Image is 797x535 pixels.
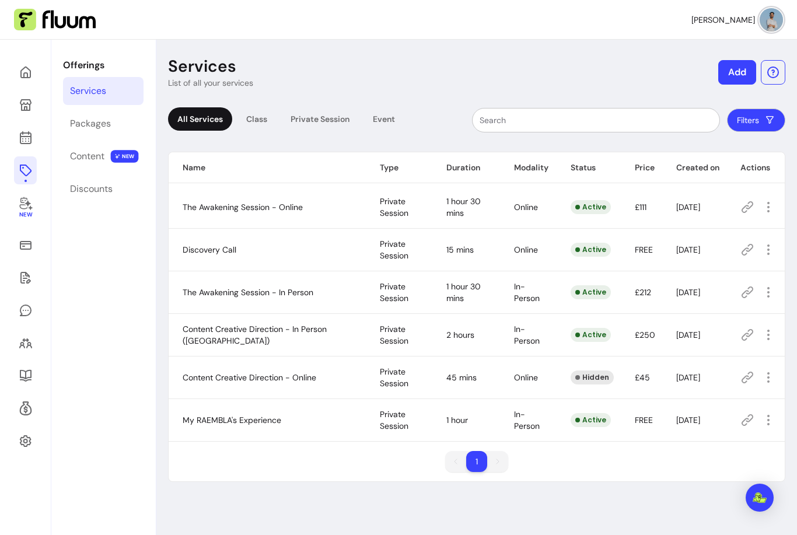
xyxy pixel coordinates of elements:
[621,152,662,183] th: Price
[14,264,37,292] a: Waivers
[571,200,611,214] div: Active
[14,156,37,184] a: Offerings
[446,415,468,425] span: 1 hour
[691,8,783,32] button: avatar[PERSON_NAME]
[514,281,540,303] span: In-Person
[446,281,481,303] span: 1 hour 30 mins
[676,415,700,425] span: [DATE]
[635,287,651,298] span: £212
[237,107,277,131] div: Class
[168,56,236,77] p: Services
[183,202,303,212] span: The Awakening Session - Online
[439,445,514,478] nav: pagination navigation
[380,366,408,389] span: Private Session
[662,152,726,183] th: Created on
[676,202,700,212] span: [DATE]
[183,287,313,298] span: The Awakening Session - In Person
[446,196,481,218] span: 1 hour 30 mins
[446,330,474,340] span: 2 hours
[676,287,700,298] span: [DATE]
[380,196,408,218] span: Private Session
[169,152,366,183] th: Name
[70,84,106,98] div: Services
[676,372,700,383] span: [DATE]
[183,324,327,346] span: Content Creative Direction - In Person ([GEOGRAPHIC_DATA])
[571,328,611,342] div: Active
[500,152,557,183] th: Modality
[14,58,37,86] a: Home
[63,77,144,105] a: Services
[571,370,614,384] div: Hidden
[691,14,755,26] span: [PERSON_NAME]
[514,244,538,255] span: Online
[635,202,646,212] span: £111
[183,372,316,383] span: Content Creative Direction - Online
[63,58,144,72] p: Offerings
[111,150,139,163] span: NEW
[635,330,655,340] span: £250
[746,484,774,512] div: Open Intercom Messenger
[446,244,474,255] span: 15 mins
[432,152,499,183] th: Duration
[446,372,477,383] span: 45 mins
[366,152,432,183] th: Type
[635,244,653,255] span: FREE
[514,324,540,346] span: In-Person
[480,114,712,126] input: Search
[70,117,111,131] div: Packages
[183,415,281,425] span: My RAEMBLA's Experience
[514,202,538,212] span: Online
[19,211,32,219] span: New
[380,281,408,303] span: Private Session
[571,285,611,299] div: Active
[571,243,611,257] div: Active
[63,110,144,138] a: Packages
[14,124,37,152] a: Calendar
[14,231,37,259] a: Sales
[466,451,487,472] li: pagination item 1 active
[168,107,232,131] div: All Services
[281,107,359,131] div: Private Session
[380,324,408,346] span: Private Session
[14,329,37,357] a: Clients
[14,189,37,226] a: New
[70,182,113,196] div: Discounts
[380,409,408,431] span: Private Session
[718,60,756,85] button: Add
[514,372,538,383] span: Online
[363,107,404,131] div: Event
[557,152,621,183] th: Status
[635,372,650,383] span: £45
[635,415,653,425] span: FREE
[14,91,37,119] a: My Page
[514,409,540,431] span: In-Person
[676,330,700,340] span: [DATE]
[14,362,37,390] a: Resources
[63,142,144,170] a: Content NEW
[380,239,408,261] span: Private Session
[168,77,253,89] p: List of all your services
[183,244,236,255] span: Discovery Call
[676,244,700,255] span: [DATE]
[70,149,104,163] div: Content
[727,109,785,132] button: Filters
[14,296,37,324] a: My Messages
[726,152,785,183] th: Actions
[14,9,96,31] img: Fluum Logo
[14,394,37,422] a: Refer & Earn
[760,8,783,32] img: avatar
[571,413,611,427] div: Active
[63,175,144,203] a: Discounts
[14,427,37,455] a: Settings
